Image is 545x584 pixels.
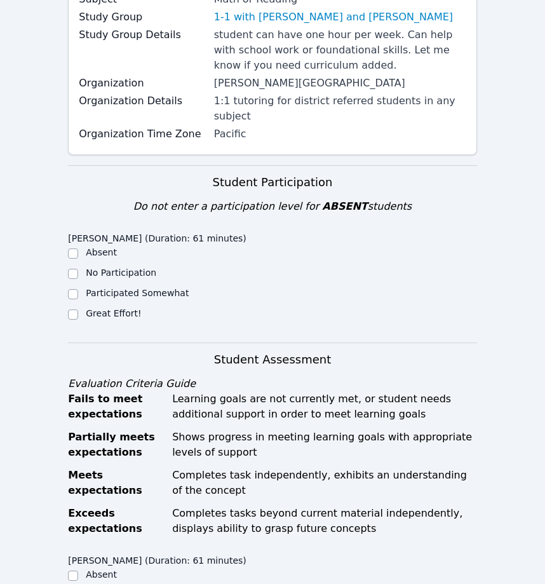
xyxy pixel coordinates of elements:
h3: Student Assessment [68,351,477,369]
label: No Participation [86,268,156,278]
label: Absent [86,247,117,257]
div: Evaluation Criteria Guide [68,376,477,391]
a: 1-1 with [PERSON_NAME] and [PERSON_NAME] [214,10,453,25]
div: Shows progress in meeting learning goals with appropriate levels of support [172,430,477,460]
div: student can have one hour per week. Can help with school work or foundational skills. Let me know... [214,27,466,73]
label: Organization Time Zone [79,126,206,142]
div: Do not enter a participation level for students [68,199,477,214]
label: Study Group [79,10,206,25]
div: Pacific [214,126,466,142]
div: Completes tasks beyond current material independently, displays ability to grasp future concepts [172,506,477,536]
label: Participated Somewhat [86,288,189,298]
label: Great Effort! [86,308,141,318]
label: Study Group Details [79,27,206,43]
label: Organization Details [79,93,206,109]
div: Meets expectations [68,468,165,498]
legend: [PERSON_NAME] (Duration: 61 minutes) [68,227,246,246]
div: Completes task independently, exhibits an understanding of the concept [172,468,477,498]
div: Exceeds expectations [68,506,165,536]
label: Organization [79,76,206,91]
div: [PERSON_NAME][GEOGRAPHIC_DATA] [214,76,466,91]
div: 1:1 tutoring for district referred students in any subject [214,93,466,124]
label: Absent [86,569,117,580]
div: Fails to meet expectations [68,391,165,422]
legend: [PERSON_NAME] (Duration: 61 minutes) [68,549,246,568]
span: ABSENT [322,200,367,212]
div: Learning goals are not currently met, or student needs additional support in order to meet learni... [172,391,477,422]
h3: Student Participation [68,173,477,191]
div: Partially meets expectations [68,430,165,460]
